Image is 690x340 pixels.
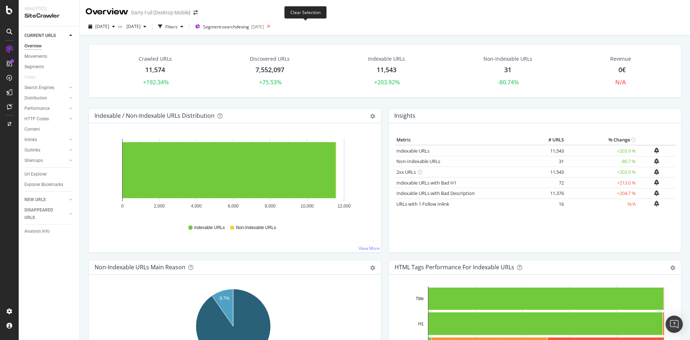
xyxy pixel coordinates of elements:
[192,21,264,32] button: Segment:searchdexing[DATE]
[394,111,415,121] h4: Insights
[24,32,67,39] a: CURRENT URLS
[24,32,56,39] div: CURRENT URLS
[24,228,74,235] a: Analysis Info
[24,136,67,144] a: Inlinks
[24,63,74,71] a: Segments
[368,55,405,62] div: Indexable URLs
[654,201,659,206] div: bell-plus
[337,204,351,209] text: 12,000
[416,296,424,301] text: Title
[566,145,638,156] td: +203.9 %
[24,196,46,204] div: NEW URLS
[95,135,372,218] svg: A chart.
[30,42,36,47] img: tab_domain_overview_orange.svg
[24,136,37,144] div: Inlinks
[24,84,67,92] a: Search Engines
[359,245,380,251] a: View More
[566,135,638,145] th: % Change
[654,158,659,164] div: bell-plus
[24,115,67,123] a: HTTP Codes
[24,53,47,60] div: Movements
[504,65,511,75] div: 31
[670,265,675,270] div: gear
[396,158,440,164] a: Non-Indexable URLs
[24,171,74,178] a: Url Explorer
[154,204,165,209] text: 2,000
[654,190,659,196] div: bell-plus
[193,10,198,15] div: arrow-right-arrow-left
[20,11,35,17] div: v 4.0.25
[654,180,659,185] div: bell-plus
[194,225,225,231] span: Indexable URLs
[654,169,659,175] div: bell-plus
[24,146,40,154] div: Outlinks
[610,55,631,62] span: Revenue
[11,11,17,17] img: logo_orange.svg
[396,169,416,175] a: 2xx URLs
[418,321,424,326] text: H1
[11,19,17,24] img: website_grey.svg
[498,78,519,87] div: -80.74%
[537,188,566,199] td: 11,376
[24,53,74,60] a: Movements
[395,264,514,271] div: HTML Tags Performance for Indexable URLs
[537,177,566,188] td: 72
[24,171,47,178] div: Url Explorer
[24,105,67,112] a: Performance
[24,74,35,81] div: Visits
[24,115,49,123] div: HTTP Codes
[236,225,276,231] span: Non-Indexable URLs
[265,204,276,209] text: 8,000
[24,12,74,20] div: SiteCrawler
[124,23,141,29] span: 2025 May. 30th
[374,78,400,87] div: +203.92%
[395,135,537,145] th: Metric
[615,78,626,87] div: N/A
[537,135,566,145] th: # URLS
[537,156,566,167] td: 31
[537,145,566,156] td: 11,543
[566,156,638,167] td: -80.7 %
[155,21,186,32] button: Filters
[91,42,109,47] div: Mots-clés
[483,55,532,62] div: Non-Indexable URLs
[370,114,375,119] div: gear
[250,55,290,62] div: Discovered URLs
[83,42,88,47] img: tab_keywords_by_traffic_grey.svg
[618,65,626,74] span: 0€
[24,228,50,235] div: Analysis Info
[377,65,396,75] div: 11,543
[396,148,429,154] a: Indexable URLs
[566,177,638,188] td: +213.0 %
[24,84,54,92] div: Search Engines
[666,316,683,333] div: Open Intercom Messenger
[259,78,282,87] div: +75.53%
[24,42,74,50] a: Overview
[396,180,456,186] a: Indexable URLs with Bad H1
[24,157,43,164] div: Sitemaps
[203,24,249,30] span: Segment: searchdexing
[24,181,74,188] a: Explorer Bookmarks
[143,78,169,87] div: +192.34%
[251,24,264,30] div: [DATE]
[131,9,190,16] div: Darty Full [Desktop Mobile]
[24,105,50,112] div: Performance
[191,204,202,209] text: 4,000
[86,21,118,32] button: [DATE]
[24,206,67,222] a: DISAPPEARED URLS
[24,6,74,12] div: Analytics
[121,204,124,209] text: 0
[24,126,74,133] a: Content
[124,21,149,32] button: [DATE]
[370,265,375,270] div: gear
[24,94,67,102] a: Distribution
[300,204,314,209] text: 10,000
[24,157,67,164] a: Sitemaps
[145,65,165,75] div: 11,574
[24,196,67,204] a: NEW URLS
[24,181,63,188] div: Explorer Bookmarks
[228,204,239,209] text: 6,000
[256,65,284,75] div: 7,552,097
[118,23,124,29] span: vs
